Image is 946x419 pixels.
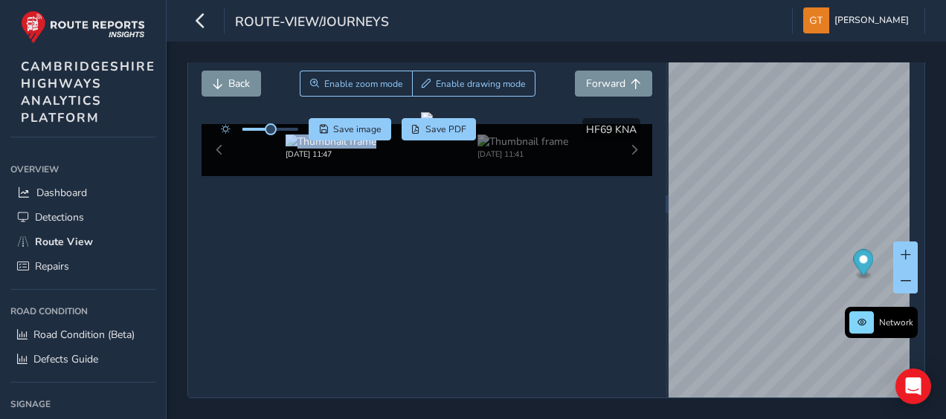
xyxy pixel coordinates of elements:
[10,322,155,347] a: Road Condition (Beta)
[33,352,98,366] span: Defects Guide
[10,181,155,205] a: Dashboard
[10,158,155,181] div: Overview
[235,13,389,33] span: route-view/journeys
[575,71,652,97] button: Forward
[33,328,135,342] span: Road Condition (Beta)
[286,149,376,160] div: [DATE] 11:47
[10,347,155,371] a: Defects Guide
[324,78,403,90] span: Enable zoom mode
[10,254,155,279] a: Repairs
[895,368,931,404] div: Open Intercom Messenger
[803,7,914,33] button: [PERSON_NAME]
[35,235,93,249] span: Route View
[436,78,526,90] span: Enable drawing mode
[35,259,69,273] span: Repairs
[879,316,913,328] span: Network
[300,71,412,97] button: Zoom
[35,210,84,224] span: Detections
[477,134,568,149] img: Thumbnail frame
[402,118,477,140] button: PDF
[309,118,391,140] button: Save
[228,77,250,91] span: Back
[834,7,909,33] span: [PERSON_NAME]
[21,58,155,126] span: CAMBRIDGESHIRE HIGHWAYS ANALYTICS PLATFORM
[477,149,568,160] div: [DATE] 11:41
[333,123,382,135] span: Save image
[10,230,155,254] a: Route View
[10,300,155,322] div: Road Condition
[803,7,829,33] img: diamond-layout
[10,393,155,415] div: Signage
[853,250,873,280] div: Map marker
[412,71,536,97] button: Draw
[10,205,155,230] a: Detections
[36,186,87,200] span: Dashboard
[425,123,466,135] span: Save PDF
[21,10,145,44] img: rr logo
[286,134,376,149] img: Thumbnail frame
[586,123,637,137] span: HF69 KNA
[586,77,625,91] span: Forward
[202,71,261,97] button: Back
